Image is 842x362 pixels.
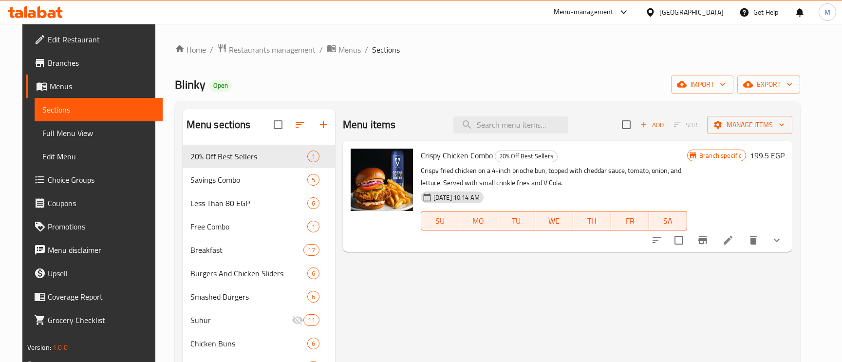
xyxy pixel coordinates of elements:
a: Menus [26,75,163,98]
span: Burgers And Chicken Sliders [190,267,307,279]
button: sort-choices [645,229,669,252]
a: Upsell [26,262,163,285]
button: Add [636,117,668,133]
button: FR [611,211,649,230]
div: Smashed Burgers6 [183,285,335,308]
nav: breadcrumb [175,43,801,56]
span: Chicken Buns [190,338,307,349]
span: Branch specific [695,151,746,160]
a: Full Menu View [35,121,163,145]
h2: Menu items [343,117,396,132]
span: Breakfast [190,244,304,256]
button: import [671,76,733,94]
button: Branch-specific-item [691,229,714,252]
span: Select to update [669,230,689,250]
button: WE [535,211,573,230]
div: Suhur11 [183,308,335,332]
div: items [307,151,319,162]
input: search [453,116,568,133]
a: Coupons [26,191,163,215]
span: TU [501,214,531,228]
span: [DATE] 10:14 AM [430,193,484,202]
span: 6 [308,339,319,348]
a: Sections [35,98,163,121]
span: Manage items [715,119,785,131]
span: import [679,78,726,91]
a: Edit Menu [35,145,163,168]
div: items [307,174,319,186]
div: Less Than 80 EGP6 [183,191,335,215]
div: Breakfast17 [183,238,335,262]
a: Edit menu item [722,234,734,246]
span: Savings Combo [190,174,307,186]
div: items [307,197,319,209]
span: Edit Menu [42,151,155,162]
a: Grocery Checklist [26,308,163,332]
div: Open [209,80,232,92]
a: Coverage Report [26,285,163,308]
span: SA [653,214,683,228]
button: Add section [312,113,335,136]
a: Menus [327,43,361,56]
div: Chicken Buns6 [183,332,335,355]
span: 20% Off Best Sellers [495,151,557,162]
span: 20% Off Best Sellers [190,151,307,162]
span: 1.0.0 [53,341,68,354]
span: Coverage Report [48,291,155,303]
span: 1 [308,152,319,161]
span: Full Menu View [42,127,155,139]
h6: 199.5 EGP [750,149,785,162]
span: 5 [308,175,319,185]
div: items [303,314,319,326]
button: delete [742,229,765,252]
span: Free Combo [190,221,307,232]
button: SU [421,211,459,230]
span: Crispy Chicken Combo [421,148,493,163]
button: TU [497,211,535,230]
div: items [307,221,319,232]
svg: Inactive section [292,314,303,326]
span: 6 [308,269,319,278]
button: TH [573,211,611,230]
span: Add [639,119,665,131]
div: items [307,338,319,349]
span: Version: [27,341,51,354]
span: Less Than 80 EGP [190,197,307,209]
a: Edit Restaurant [26,28,163,51]
p: Crispy fried chicken on a 4-inch brioche bun, topped with cheddar sauce, tomato, onion, and lettu... [421,165,687,189]
a: Restaurants management [217,43,316,56]
span: 11 [304,316,318,325]
div: items [307,267,319,279]
span: SU [425,214,455,228]
span: Edit Restaurant [48,34,155,45]
span: Suhur [190,314,292,326]
button: SA [649,211,687,230]
h2: Menu sections [187,117,251,132]
div: [GEOGRAPHIC_DATA] [659,7,724,18]
li: / [210,44,213,56]
div: 20% Off Best Sellers1 [183,145,335,168]
li: / [319,44,323,56]
div: Burgers And Chicken Sliders6 [183,262,335,285]
div: items [307,291,319,303]
span: Grocery Checklist [48,314,155,326]
button: show more [765,229,788,252]
li: / [365,44,368,56]
a: Promotions [26,215,163,238]
span: Open [209,81,232,90]
span: Branches [48,57,155,69]
div: 20% Off Best Sellers [495,151,558,162]
a: Branches [26,51,163,75]
span: Select section first [668,117,707,133]
span: Add item [636,117,668,133]
a: Home [175,44,206,56]
span: TH [577,214,607,228]
span: WE [539,214,569,228]
span: M [824,7,830,18]
span: Choice Groups [48,174,155,186]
